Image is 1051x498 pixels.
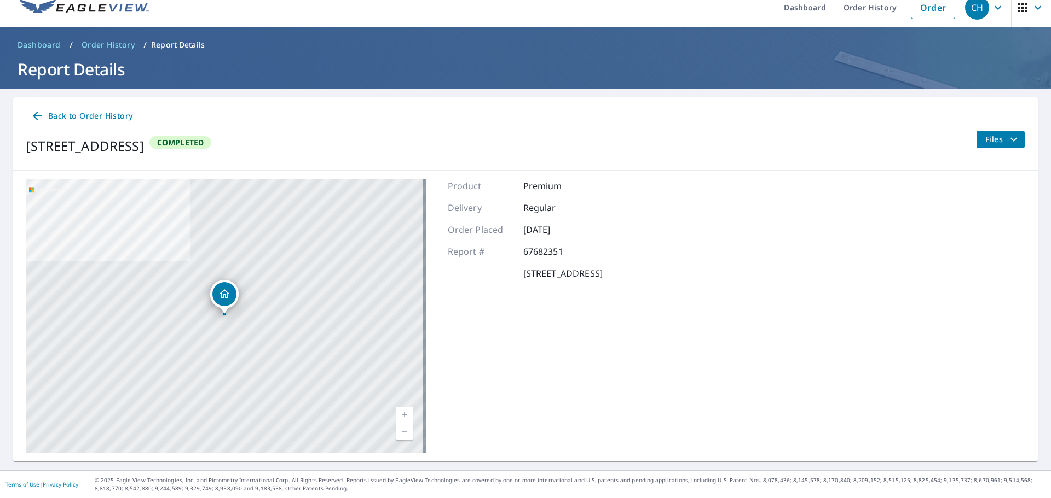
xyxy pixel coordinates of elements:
span: Completed [151,137,211,148]
p: 67682351 [523,245,589,258]
p: Regular [523,201,589,214]
div: Dropped pin, building 1, Residential property, 578 3rd St SW Blooming Prairie, MN 55917 [210,280,239,314]
p: Delivery [448,201,513,214]
div: [STREET_ADDRESS] [26,136,144,156]
a: Current Level 17, Zoom In [396,407,413,423]
p: Report Details [151,39,205,50]
li: / [70,38,73,51]
p: © 2025 Eagle View Technologies, Inc. and Pictometry International Corp. All Rights Reserved. Repo... [95,476,1046,493]
span: Files [985,133,1020,146]
span: Order History [82,39,135,50]
a: Dashboard [13,36,65,54]
a: Privacy Policy [43,481,78,488]
p: [DATE] [523,223,589,236]
li: / [143,38,147,51]
span: Back to Order History [31,109,132,123]
p: Product [448,179,513,192]
p: | [5,481,78,488]
span: Dashboard [18,39,61,50]
a: Terms of Use [5,481,39,488]
p: Premium [523,179,589,192]
p: Report # [448,245,513,258]
a: Order History [77,36,139,54]
a: Current Level 17, Zoom Out [396,423,413,440]
p: [STREET_ADDRESS] [523,267,603,280]
button: filesDropdownBtn-67682351 [976,131,1025,148]
a: Back to Order History [26,106,137,126]
p: Order Placed [448,223,513,236]
nav: breadcrumb [13,36,1038,54]
h1: Report Details [13,58,1038,80]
